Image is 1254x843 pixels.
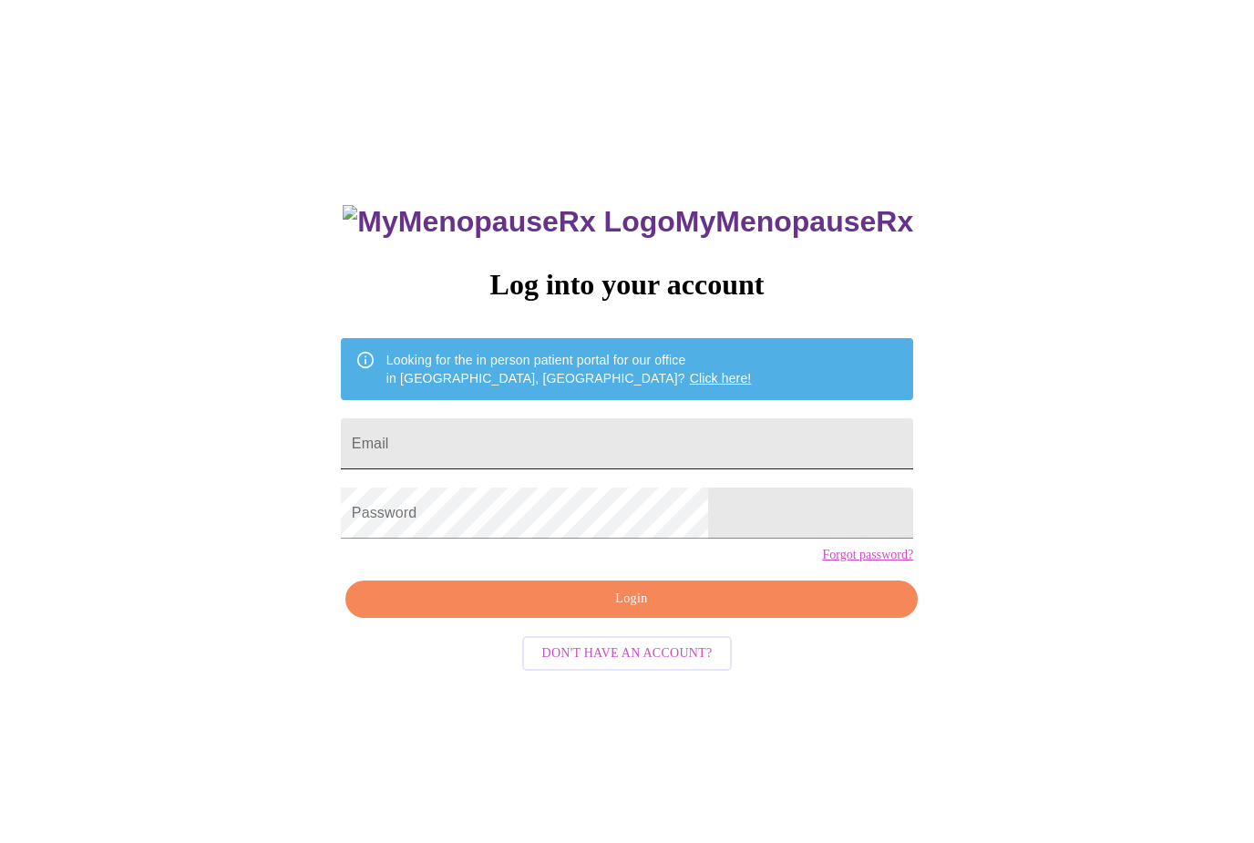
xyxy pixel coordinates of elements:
[343,205,913,239] h3: MyMenopauseRx
[343,205,674,239] img: MyMenopauseRx Logo
[690,371,752,386] a: Click here!
[345,581,918,618] button: Login
[522,636,733,672] button: Don't have an account?
[822,548,913,562] a: Forgot password?
[341,268,913,302] h3: Log into your account
[542,643,713,665] span: Don't have an account?
[386,344,752,395] div: Looking for the in person patient portal for our office in [GEOGRAPHIC_DATA], [GEOGRAPHIC_DATA]?
[366,588,897,611] span: Login
[518,643,737,659] a: Don't have an account?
